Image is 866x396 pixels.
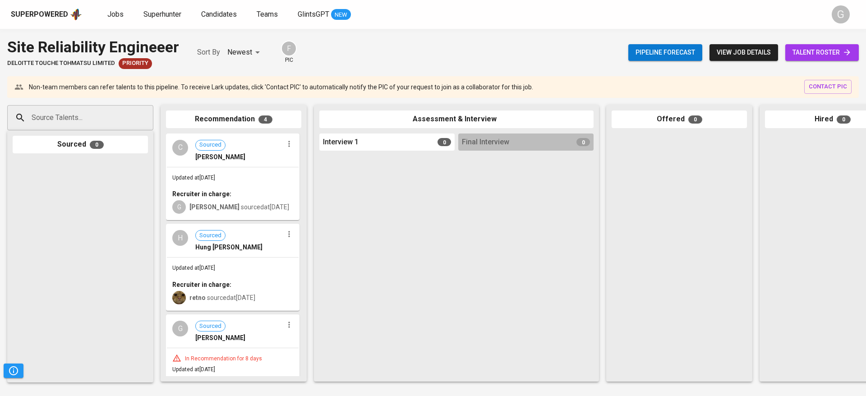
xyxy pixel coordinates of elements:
div: Offered [612,111,747,128]
a: GlintsGPT NEW [298,9,351,20]
div: Sourced [13,136,148,153]
div: F [281,41,297,56]
div: Recommendation [166,111,301,128]
div: New Job received from Demand Team [119,58,152,69]
span: contact pic [809,82,847,92]
span: 0 [576,138,590,146]
div: Site Reliability Engineeer [7,36,179,58]
div: G [172,200,186,214]
span: 0 [90,141,104,149]
span: Jobs [107,10,124,18]
div: pic [281,41,297,64]
p: Newest [227,47,252,58]
span: Hung [PERSON_NAME] [195,243,263,252]
span: Interview 1 [323,137,359,147]
img: app logo [70,8,82,21]
span: Updated at [DATE] [172,265,215,271]
b: Recruiter in charge: [172,190,231,198]
div: Assessment & Interview [319,111,594,128]
div: Newest [227,44,263,61]
div: HSourcedHung [PERSON_NAME]Updated at[DATE]Recruiter in charge:retno sourcedat[DATE] [166,224,299,311]
button: Open [148,117,150,119]
b: retno [189,294,206,301]
span: [PERSON_NAME] [195,152,245,161]
button: view job details [709,44,778,61]
span: 0 [688,115,702,124]
span: sourced at [DATE] [189,203,289,211]
span: NEW [331,10,351,19]
div: H [172,230,188,246]
span: Updated at [DATE] [172,175,215,181]
div: In Recommendation for 8 days [181,355,266,363]
div: CSourced[PERSON_NAME]Updated at[DATE]Recruiter in charge:G[PERSON_NAME] sourcedat[DATE] [166,134,299,221]
span: Sourced [196,141,225,149]
span: Teams [257,10,278,18]
a: Candidates [201,9,239,20]
button: contact pic [804,80,852,94]
span: Deloitte Touche Tohmatsu Limited [7,59,115,68]
p: Non-team members can refer talents to this pipeline. To receive Lark updates, click 'Contact PIC'... [29,83,533,92]
span: Sourced [196,322,225,331]
span: Pipeline forecast [636,47,695,58]
p: Sort By [197,47,220,58]
span: Priority [119,59,152,68]
a: Superpoweredapp logo [11,8,82,21]
span: [PERSON_NAME] [195,333,245,342]
span: Final Interview [462,137,509,147]
b: [PERSON_NAME] [189,203,240,211]
span: 4 [258,115,272,124]
div: G [832,5,850,23]
div: Superpowered [11,9,68,20]
span: talent roster [792,47,852,58]
span: Candidates [201,10,237,18]
a: Jobs [107,9,125,20]
a: talent roster [785,44,859,61]
a: Teams [257,9,280,20]
span: sourced at [DATE] [189,294,255,301]
span: view job details [717,47,771,58]
span: Sourced [196,231,225,240]
button: Pipeline forecast [628,44,702,61]
span: 0 [837,115,851,124]
div: G [172,321,188,336]
span: Superhunter [143,10,181,18]
b: Recruiter in charge: [172,281,231,288]
span: Updated at [DATE] [172,366,215,373]
img: ec6c0910-f960-4a00-a8f8-c5744e41279e.jpg [172,291,186,304]
div: C [172,140,188,156]
a: Superhunter [143,9,183,20]
button: Pipeline Triggers [4,364,23,378]
span: 0 [438,138,451,146]
span: GlintsGPT [298,10,329,18]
